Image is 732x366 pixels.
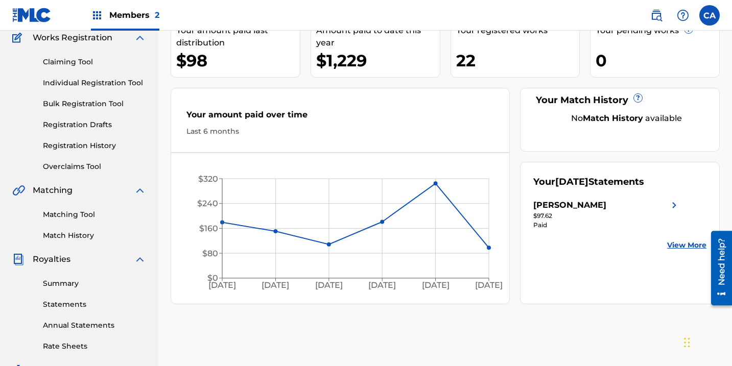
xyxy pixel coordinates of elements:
div: Drag [684,327,690,358]
div: 22 [456,49,580,72]
div: Your registered works [456,25,580,37]
div: $97.62 [533,211,680,221]
span: ? [634,94,642,102]
tspan: $240 [197,199,218,208]
div: User Menu [699,5,720,26]
a: Matching Tool [43,209,146,220]
div: Amount paid to date this year [316,25,440,49]
a: [PERSON_NAME]right chevron icon$97.62Paid [533,199,680,230]
div: Your amount paid last distribution [176,25,300,49]
img: search [650,9,663,21]
strong: Match History [583,113,643,123]
div: Your pending works [596,25,719,37]
a: Public Search [646,5,667,26]
img: help [677,9,689,21]
div: $98 [176,49,300,72]
div: 0 [596,49,719,72]
a: View More [667,240,706,251]
div: Last 6 months [186,126,494,137]
iframe: Chat Widget [681,317,732,366]
img: Matching [12,184,25,197]
a: Overclaims Tool [43,161,146,172]
tspan: [DATE] [315,280,343,290]
span: ? [684,25,693,33]
img: expand [134,253,146,265]
div: Paid [533,221,680,230]
span: Matching [33,184,73,197]
tspan: $0 [207,273,218,283]
tspan: [DATE] [208,280,236,290]
a: Bulk Registration Tool [43,99,146,109]
a: Claiming Tool [43,57,146,67]
tspan: [DATE] [422,280,450,290]
img: right chevron icon [668,199,680,211]
tspan: $160 [199,224,218,233]
div: Help [673,5,693,26]
div: $1,229 [316,49,440,72]
tspan: $80 [202,249,218,258]
a: Rate Sheets [43,341,146,352]
tspan: [DATE] [262,280,289,290]
tspan: $320 [198,174,218,184]
span: Members [109,9,159,21]
span: [DATE] [555,176,588,187]
img: Top Rightsholders [91,9,103,21]
div: [PERSON_NAME] [533,199,606,211]
a: Individual Registration Tool [43,78,146,88]
img: expand [134,32,146,44]
span: Works Registration [33,32,112,44]
a: Statements [43,299,146,310]
iframe: Resource Center [703,227,732,309]
img: Royalties [12,253,25,265]
a: Match History [43,230,146,241]
img: MLC Logo [12,8,52,22]
a: Annual Statements [43,320,146,331]
tspan: [DATE] [475,280,503,290]
div: Your Statements [533,175,644,189]
a: Registration Drafts [43,119,146,130]
a: Registration History [43,140,146,151]
img: expand [134,184,146,197]
img: Works Registration [12,32,26,44]
tspan: [DATE] [368,280,396,290]
div: Your amount paid over time [186,109,494,126]
a: Summary [43,278,146,289]
div: No available [546,112,706,125]
span: Royalties [33,253,70,265]
div: Your Match History [533,93,706,107]
span: 2 [155,10,159,20]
